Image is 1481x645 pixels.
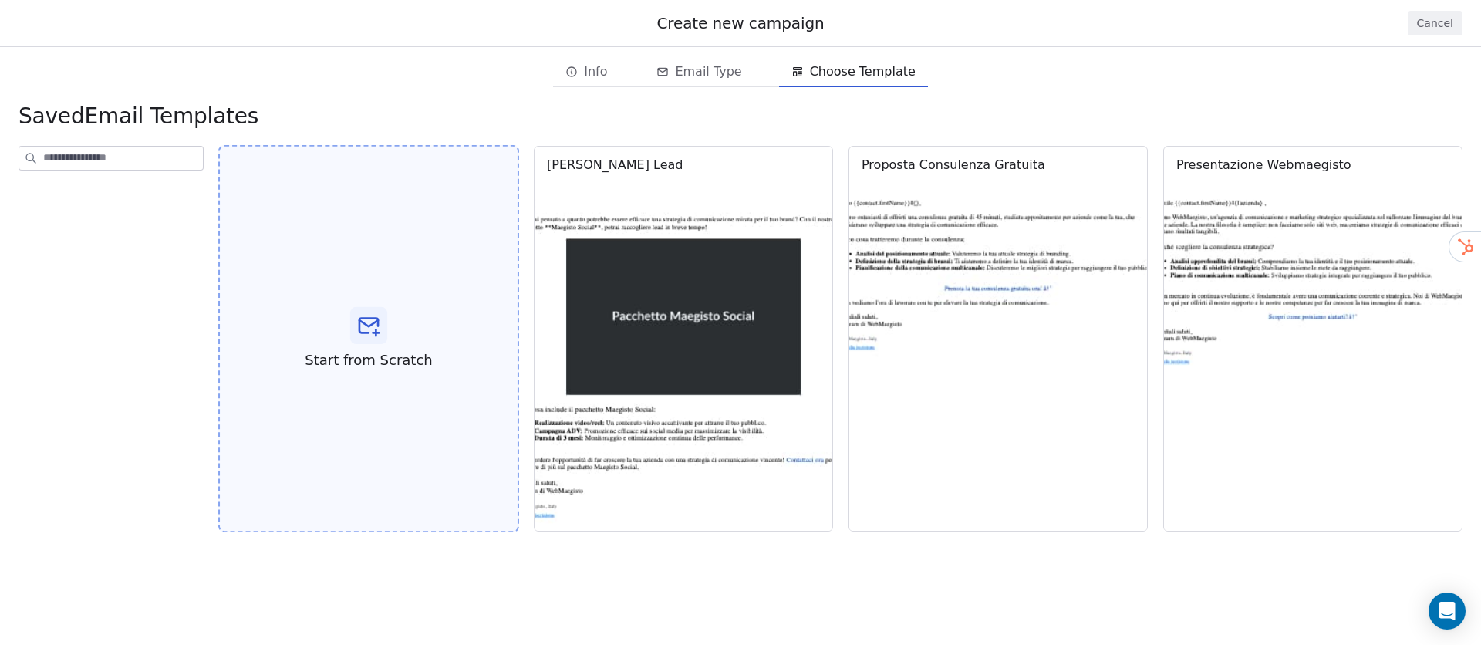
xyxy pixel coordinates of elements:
[64,89,76,102] img: tab_domain_overview_orange.svg
[675,62,741,81] span: Email Type
[1176,156,1351,174] div: Presentazione Webmaegisto
[81,91,118,101] div: Dominio
[1408,11,1462,35] button: Cancel
[810,62,916,81] span: Choose Template
[584,62,607,81] span: Info
[40,40,173,52] div: Dominio: [DOMAIN_NAME]
[547,156,683,174] div: [PERSON_NAME] Lead
[1429,593,1466,630] div: Open Intercom Messenger
[19,103,84,129] span: saved
[553,56,928,87] div: email creation steps
[25,25,37,37] img: logo_orange.svg
[305,350,432,370] span: Start from Scratch
[155,89,167,102] img: tab_keywords_by_traffic_grey.svg
[19,12,1462,34] div: Create new campaign
[19,103,258,130] span: Email Templates
[172,91,256,101] div: Keyword (traffico)
[43,25,76,37] div: v 4.0.25
[862,156,1045,174] div: Proposta Consulenza Gratuita
[25,40,37,52] img: website_grey.svg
